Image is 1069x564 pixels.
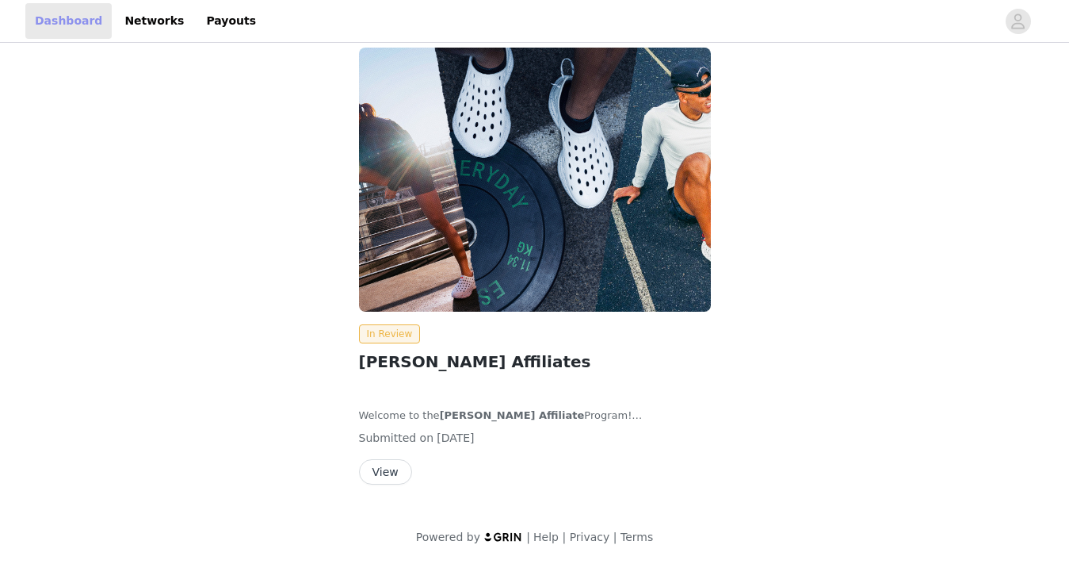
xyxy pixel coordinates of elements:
[570,531,610,543] a: Privacy
[359,324,421,343] span: In Review
[416,531,480,543] span: Powered by
[197,3,265,39] a: Payouts
[359,350,711,374] h2: [PERSON_NAME] Affiliates
[562,531,566,543] span: |
[359,466,412,478] a: View
[115,3,193,39] a: Networks
[359,408,711,424] p: Welcome to the Program!
[359,459,412,485] button: View
[526,531,530,543] span: |
[483,531,523,542] img: logo
[437,432,474,444] span: [DATE]
[440,409,585,421] strong: [PERSON_NAME] Affiliate
[25,3,112,39] a: Dashboard
[1010,9,1025,34] div: avatar
[359,48,711,312] img: KANE Footwear
[533,531,559,543] a: Help
[613,531,617,543] span: |
[620,531,653,543] a: Terms
[359,432,434,444] span: Submitted on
